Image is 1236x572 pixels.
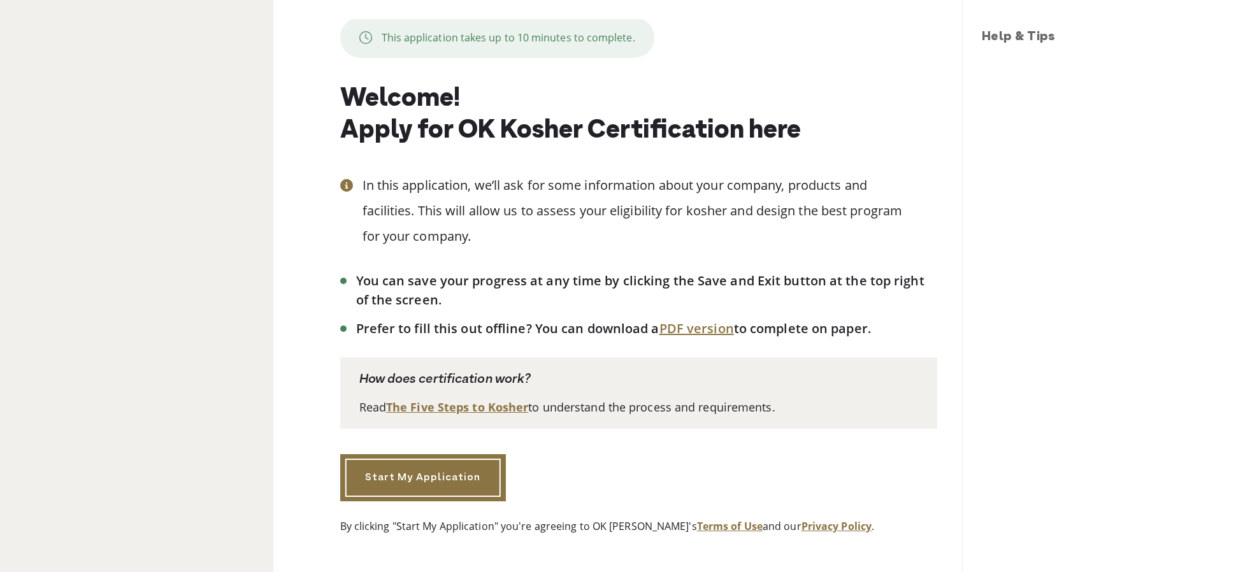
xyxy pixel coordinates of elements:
a: PDF version [659,320,734,337]
p: Read to understand the process and requirements. [359,399,918,416]
p: This application takes up to 10 minutes to complete. [382,30,635,45]
h3: Help & Tips [982,28,1223,47]
a: Terms of Use [697,519,763,533]
p: In this application, we’ll ask for some information about your company, products and facilities. ... [363,173,937,249]
p: How does certification work? [359,370,918,389]
p: By clicking "Start My Application" you're agreeing to OK [PERSON_NAME]'s and our . [340,518,937,534]
a: The Five Steps to Kosher [386,399,528,415]
li: Prefer to fill this out offline? You can download a to complete on paper. [356,319,937,338]
h1: Welcome! Apply for OK Kosher Certification here [340,83,937,147]
a: Start My Application [340,454,506,501]
a: Privacy Policy [801,519,872,533]
li: You can save your progress at any time by clicking the Save and Exit button at the top right of t... [356,271,937,310]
